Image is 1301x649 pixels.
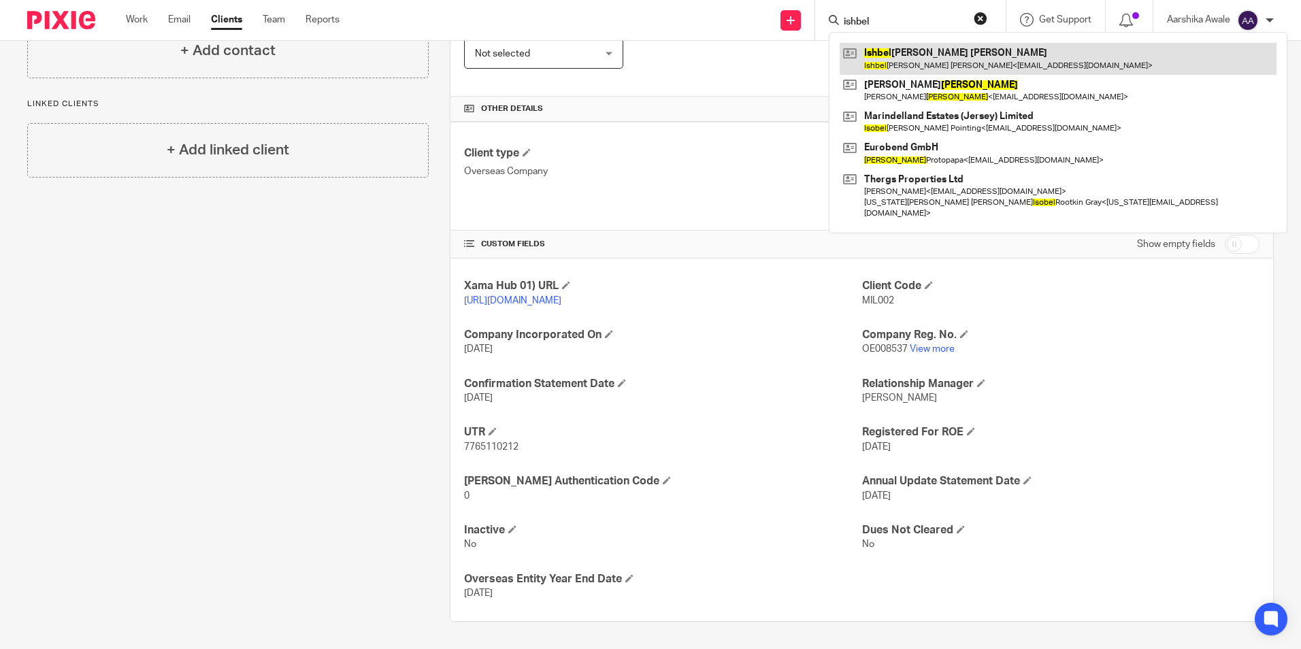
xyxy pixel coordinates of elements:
[464,239,861,250] h4: CUSTOM FIELDS
[910,344,955,354] a: View more
[862,425,1259,439] h4: Registered For ROE
[464,344,493,354] span: [DATE]
[1167,13,1230,27] p: Aarshika Awale
[464,393,493,403] span: [DATE]
[27,11,95,29] img: Pixie
[862,344,908,354] span: OE008537
[464,523,861,537] h4: Inactive
[862,442,891,452] span: [DATE]
[862,523,1259,537] h4: Dues Not Cleared
[862,539,874,549] span: No
[464,539,476,549] span: No
[464,279,861,293] h4: Xama Hub 01) URL
[974,12,987,25] button: Clear
[464,572,861,586] h4: Overseas Entity Year End Date
[464,491,470,501] span: 0
[862,377,1259,391] h4: Relationship Manager
[862,491,891,501] span: [DATE]
[464,146,861,161] h4: Client type
[862,474,1259,488] h4: Annual Update Statement Date
[862,279,1259,293] h4: Client Code
[180,40,276,61] h4: + Add contact
[464,377,861,391] h4: Confirmation Statement Date
[464,165,861,178] p: Overseas Company
[862,328,1259,342] h4: Company Reg. No.
[475,49,530,59] span: Not selected
[27,99,429,110] p: Linked clients
[1137,237,1215,251] label: Show empty fields
[464,296,561,305] a: [URL][DOMAIN_NAME]
[464,328,861,342] h4: Company Incorporated On
[1237,10,1259,31] img: svg%3E
[862,393,937,403] span: [PERSON_NAME]
[126,13,148,27] a: Work
[862,296,894,305] span: MIL002
[168,13,191,27] a: Email
[263,13,285,27] a: Team
[167,139,289,161] h4: + Add linked client
[464,474,861,488] h4: [PERSON_NAME] Authentication Code
[211,13,242,27] a: Clients
[464,425,861,439] h4: UTR
[1039,15,1091,24] span: Get Support
[464,588,493,598] span: [DATE]
[842,16,965,29] input: Search
[481,103,543,114] span: Other details
[306,13,340,27] a: Reports
[464,442,518,452] span: 7765110212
